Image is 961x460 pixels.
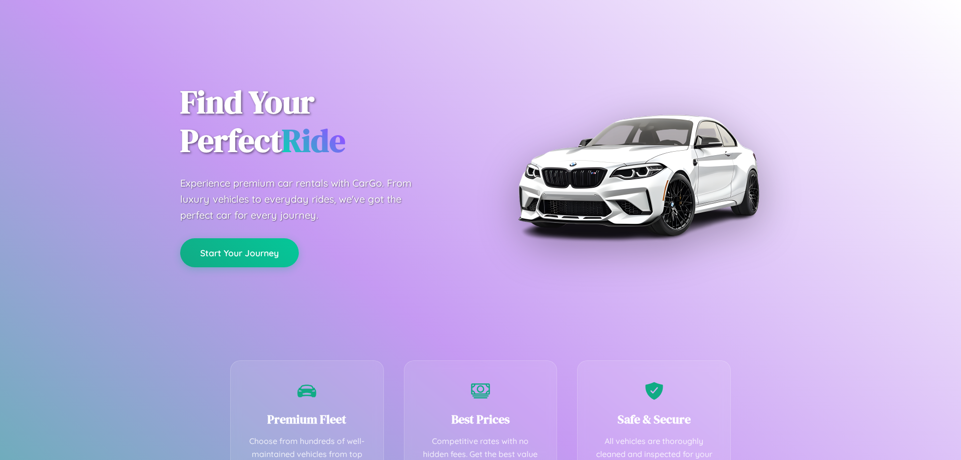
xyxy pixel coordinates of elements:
[593,411,715,427] h3: Safe & Secure
[180,175,430,223] p: Experience premium car rentals with CarGo. From luxury vehicles to everyday rides, we've got the ...
[419,411,542,427] h3: Best Prices
[180,238,299,267] button: Start Your Journey
[282,119,345,162] span: Ride
[513,50,763,300] img: Premium BMW car rental vehicle
[180,83,465,160] h1: Find Your Perfect
[246,411,368,427] h3: Premium Fleet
